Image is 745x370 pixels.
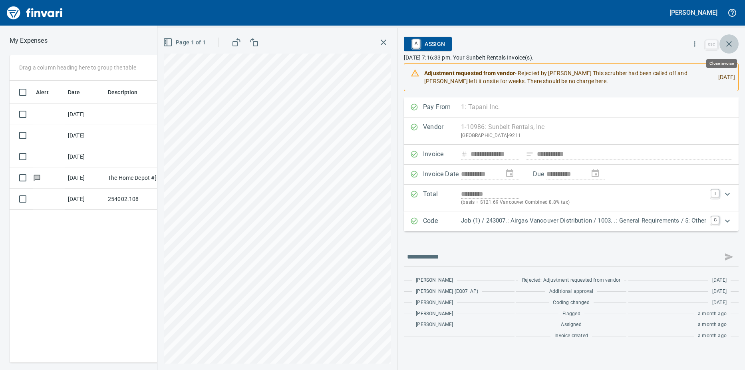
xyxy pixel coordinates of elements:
[423,189,461,207] p: Total
[65,104,105,125] td: [DATE]
[712,277,727,284] span: [DATE]
[561,321,581,329] span: Assigned
[68,88,80,97] span: Date
[65,189,105,210] td: [DATE]
[108,88,148,97] span: Description
[416,288,478,296] span: [PERSON_NAME] (EQ07_AP)
[404,211,739,231] div: Expand
[410,37,445,51] span: Assign
[698,310,727,318] span: a month ago
[33,175,41,180] span: Has messages
[670,8,717,17] h5: [PERSON_NAME]
[65,125,105,146] td: [DATE]
[461,216,706,225] p: Job (1) / 243007.: Airgas Vancouver Distribution / 1003. .: General Requirements / 5: Other
[461,199,706,207] p: (basis + $121.69 Vancouver Combined 8.8% tax)
[68,88,91,97] span: Date
[711,216,719,224] a: C
[105,167,177,189] td: The Home Depot #[GEOGRAPHIC_DATA]
[712,66,735,88] div: [DATE]
[161,35,209,50] button: Page 1 of 1
[36,88,49,97] span: Alert
[712,299,727,307] span: [DATE]
[553,299,589,307] span: Coding changed
[424,66,712,88] div: - Rejected by [PERSON_NAME] This scrubber had been called off and [PERSON_NAME] left it onsite fo...
[522,277,620,284] span: Rejected: Adjustment requested from vendor
[416,277,453,284] span: [PERSON_NAME]
[36,88,59,97] span: Alert
[5,3,65,22] img: Finvari
[404,185,739,211] div: Expand
[423,216,461,227] p: Code
[412,39,420,48] a: A
[10,36,48,46] p: My Expenses
[19,64,136,72] p: Drag a column heading here to group the table
[562,310,580,318] span: Flagged
[554,332,588,340] span: Invoice created
[416,310,453,318] span: [PERSON_NAME]
[404,37,451,51] button: AAssign
[712,288,727,296] span: [DATE]
[424,70,515,76] strong: Adjustment requested from vendor
[404,54,739,62] p: [DATE] 7:16:33 pm. Your Sunbelt Rentals Invoice(s).
[105,189,177,210] td: 254002.108
[705,40,717,49] a: esc
[668,6,719,19] button: [PERSON_NAME]
[416,321,453,329] span: [PERSON_NAME]
[10,36,48,46] nav: breadcrumb
[165,38,206,48] span: Page 1 of 1
[108,88,138,97] span: Description
[416,299,453,307] span: [PERSON_NAME]
[549,288,593,296] span: Additional approval
[711,189,719,197] a: T
[65,146,105,167] td: [DATE]
[698,321,727,329] span: a month ago
[719,247,739,267] span: This records your message into the invoice and notifies anyone mentioned
[698,332,727,340] span: a month ago
[686,35,703,53] button: More
[65,167,105,189] td: [DATE]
